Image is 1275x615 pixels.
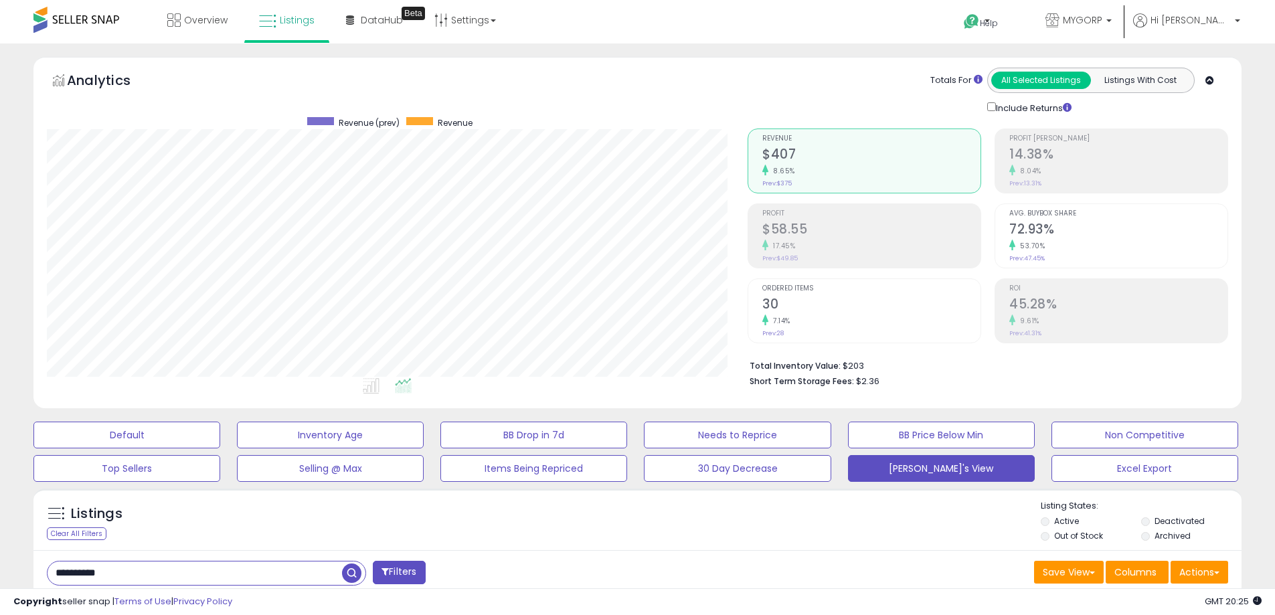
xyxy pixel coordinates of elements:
[280,13,315,27] span: Listings
[114,595,171,608] a: Terms of Use
[1106,561,1169,584] button: Columns
[848,422,1035,448] button: BB Price Below Min
[237,422,424,448] button: Inventory Age
[1063,13,1102,27] span: MYGORP
[768,241,795,251] small: 17.45%
[1051,455,1238,482] button: Excel Export
[762,329,784,337] small: Prev: 28
[762,296,981,315] h2: 30
[1009,285,1227,292] span: ROI
[1009,179,1041,187] small: Prev: 13.31%
[750,357,1218,373] li: $203
[33,455,220,482] button: Top Sellers
[762,285,981,292] span: Ordered Items
[1015,316,1039,326] small: 9.61%
[762,222,981,240] h2: $58.55
[930,74,983,87] div: Totals For
[1051,422,1238,448] button: Non Competitive
[438,117,473,128] span: Revenue
[1054,515,1079,527] label: Active
[980,17,998,29] span: Help
[1133,13,1240,43] a: Hi [PERSON_NAME]
[1009,254,1045,262] small: Prev: 47.45%
[237,455,424,482] button: Selling @ Max
[1009,222,1227,240] h2: 72.93%
[762,135,981,143] span: Revenue
[1015,166,1041,176] small: 8.04%
[184,13,228,27] span: Overview
[1205,595,1262,608] span: 2025-09-8 20:25 GMT
[440,455,627,482] button: Items Being Repriced
[848,455,1035,482] button: [PERSON_NAME]'s View
[33,422,220,448] button: Default
[977,100,1088,115] div: Include Returns
[1054,530,1103,541] label: Out of Stock
[768,166,795,176] small: 8.65%
[1034,561,1104,584] button: Save View
[173,595,232,608] a: Privacy Policy
[1009,329,1041,337] small: Prev: 41.31%
[339,117,400,128] span: Revenue (prev)
[67,71,157,93] h5: Analytics
[13,595,62,608] strong: Copyright
[361,13,403,27] span: DataHub
[13,596,232,608] div: seller snap | |
[1155,530,1191,541] label: Archived
[402,7,425,20] div: Tooltip anchor
[1151,13,1231,27] span: Hi [PERSON_NAME]
[1114,565,1157,579] span: Columns
[1009,210,1227,217] span: Avg. Buybox Share
[963,13,980,30] i: Get Help
[953,3,1024,43] a: Help
[762,210,981,217] span: Profit
[1171,561,1228,584] button: Actions
[644,422,831,448] button: Needs to Reprice
[856,375,879,387] span: $2.36
[644,455,831,482] button: 30 Day Decrease
[991,72,1091,89] button: All Selected Listings
[1090,72,1190,89] button: Listings With Cost
[71,505,122,523] h5: Listings
[440,422,627,448] button: BB Drop in 7d
[762,254,798,262] small: Prev: $49.85
[1015,241,1045,251] small: 53.70%
[1155,515,1205,527] label: Deactivated
[47,527,106,540] div: Clear All Filters
[373,561,425,584] button: Filters
[750,375,854,387] b: Short Term Storage Fees:
[768,316,790,326] small: 7.14%
[1009,296,1227,315] h2: 45.28%
[1009,135,1227,143] span: Profit [PERSON_NAME]
[762,147,981,165] h2: $407
[762,179,792,187] small: Prev: $375
[750,360,841,371] b: Total Inventory Value:
[1009,147,1227,165] h2: 14.38%
[1041,500,1242,513] p: Listing States:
